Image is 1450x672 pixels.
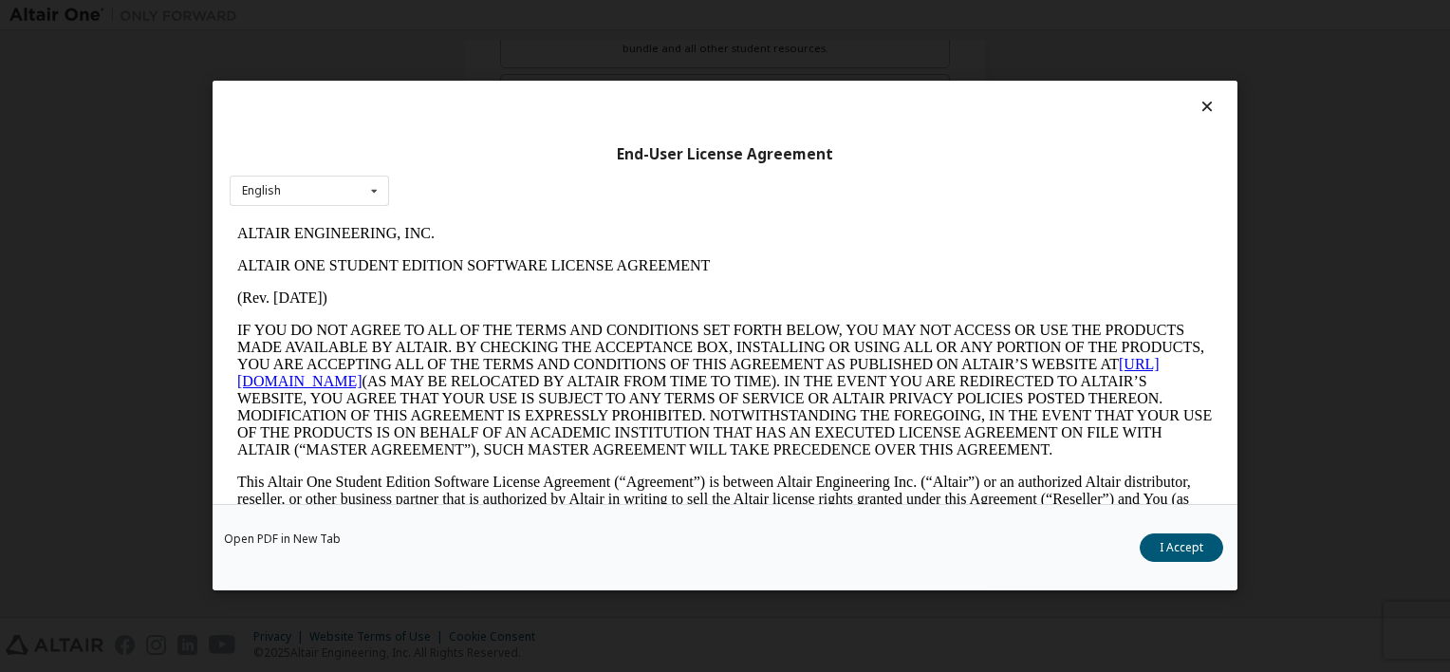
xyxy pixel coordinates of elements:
[8,139,930,172] a: [URL][DOMAIN_NAME]
[8,72,983,89] p: (Rev. [DATE])
[8,256,983,325] p: This Altair One Student Edition Software License Agreement (“Agreement”) is between Altair Engine...
[242,185,281,196] div: English
[8,8,983,25] p: ALTAIR ENGINEERING, INC.
[224,534,341,546] a: Open PDF in New Tab
[230,145,1220,164] div: End-User License Agreement
[1140,534,1223,563] button: I Accept
[8,40,983,57] p: ALTAIR ONE STUDENT EDITION SOFTWARE LICENSE AGREEMENT
[8,104,983,241] p: IF YOU DO NOT AGREE TO ALL OF THE TERMS AND CONDITIONS SET FORTH BELOW, YOU MAY NOT ACCESS OR USE...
